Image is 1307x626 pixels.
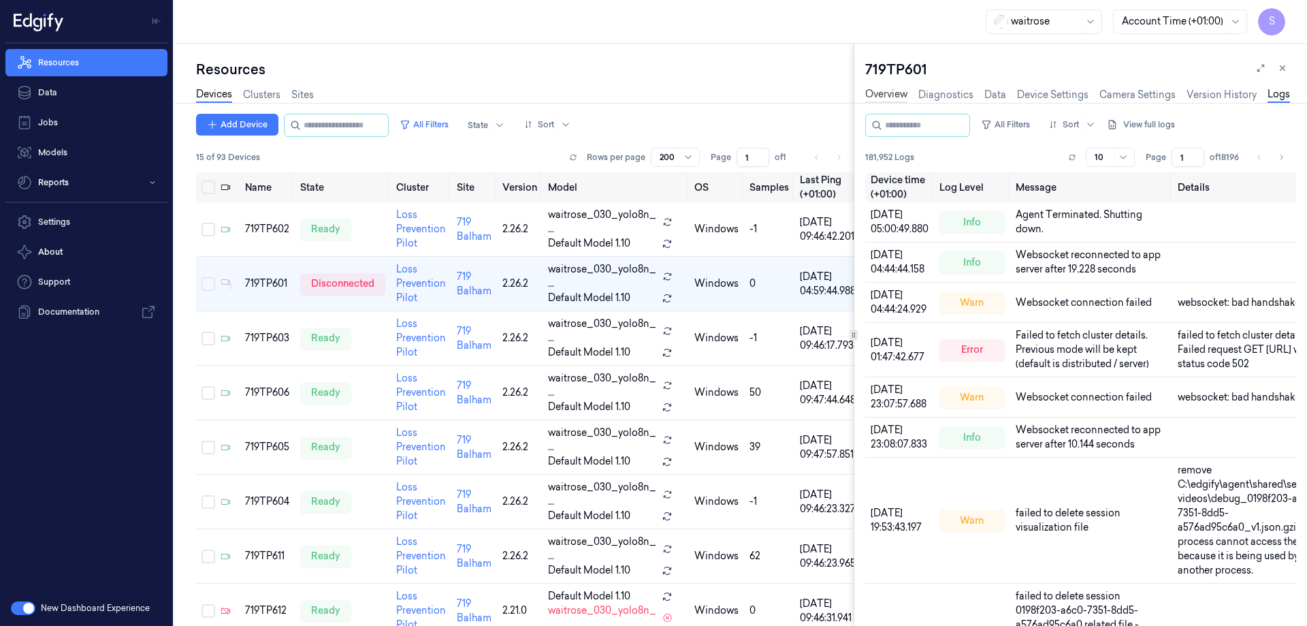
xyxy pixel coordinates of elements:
[245,277,289,291] div: 719TP601
[300,491,351,513] div: ready
[457,216,491,242] a: 719 Balham
[1017,88,1088,102] a: Device Settings
[800,488,856,516] div: [DATE] 09:46:23.327
[5,238,167,266] button: About
[5,139,167,166] a: Models
[749,222,789,236] div: -1
[694,495,739,509] p: windows
[396,208,446,249] a: Loss Prevention Pilot
[800,542,856,571] div: [DATE] 09:46:23.965
[245,495,289,509] div: 719TP604
[548,454,630,469] span: Default Model 1.10
[457,434,491,460] a: 719 Balham
[749,440,789,454] div: 39
[1250,148,1291,167] nav: pagination
[457,270,491,297] a: 719 Balham
[711,151,731,163] span: Page
[694,277,739,291] p: windows
[694,386,739,400] p: windows
[201,604,215,618] button: Select row
[694,440,739,454] p: windows
[939,339,1005,361] div: error
[457,379,491,406] a: 719 Balham
[196,87,232,103] a: Devices
[794,172,861,202] th: Last Ping (+01:00)
[5,49,167,76] a: Resources
[984,88,1006,102] a: Data
[1146,151,1166,163] span: Page
[394,114,454,136] button: All Filters
[543,172,689,202] th: Model
[548,563,630,578] span: Default Model 1.10
[548,236,630,251] span: Default Model 1.10
[201,441,215,454] button: Select row
[300,600,351,622] div: ready
[245,331,289,345] div: 719TP603
[196,60,854,79] div: Resources
[5,169,167,196] button: Reports
[800,215,856,244] div: [DATE] 09:46:42.201
[548,291,630,305] span: Default Model 1.10
[548,208,657,236] span: waitrose_030_yolo8n_ ...
[548,480,657,509] span: waitrose_030_yolo8n_ ...
[300,273,385,295] div: disconnected
[871,424,927,450] span: [DATE] 23:08:07.833
[502,222,537,236] div: 2.26.2
[975,114,1035,136] button: All Filters
[196,114,278,136] button: Add Device
[457,597,491,624] a: 719 Balham
[5,268,167,296] a: Support
[391,172,451,202] th: Cluster
[548,400,630,414] span: Default Model 1.10
[1210,151,1239,163] span: of 18196
[201,332,215,345] button: Select row
[865,87,907,103] a: Overview
[497,172,543,202] th: Version
[1010,172,1172,202] th: Message
[1272,148,1291,167] button: Go to next page
[5,208,167,236] a: Settings
[871,384,926,410] span: [DATE] 23:07:57.688
[548,371,657,400] span: waitrose_030_yolo8n_ ...
[1178,391,1301,403] span: websocket: bad handshake
[1016,391,1152,403] span: Websocket connection failed
[1016,507,1120,533] span: failed to delete session visualization file
[502,495,537,509] div: 2.26.2
[396,535,446,576] a: Loss Prevention Pilot
[300,328,351,349] div: ready
[939,510,1005,531] div: warn
[689,172,744,202] th: OS
[1099,88,1176,102] a: Camera Settings
[548,426,657,454] span: waitrose_030_yolo8n_ ...
[300,219,351,240] div: ready
[939,251,1005,273] div: info
[865,60,1296,79] div: 719TP601
[800,270,856,298] div: [DATE] 04:59:44.988
[502,440,537,454] div: 2.26.2
[939,292,1005,313] div: warn
[201,386,215,400] button: Select row
[502,604,537,618] div: 2.21.0
[201,495,215,509] button: Select row
[300,382,351,404] div: ready
[1016,249,1161,275] span: Websocket reconnected to app server after 19.228 seconds
[245,440,289,454] div: 719TP605
[396,481,446,522] a: Loss Prevention Pilot
[800,324,856,353] div: [DATE] 09:46:17.793
[694,222,739,236] p: windows
[694,549,739,563] p: windows
[749,386,789,400] div: 50
[548,317,657,345] span: waitrose_030_yolo8n_ ...
[749,495,789,509] div: -1
[871,507,922,533] span: [DATE] 19:53:43.197
[871,337,924,363] span: [DATE] 01:47:42.677
[1107,114,1180,136] button: View full logs
[243,88,280,102] a: Clusters
[548,262,657,291] span: waitrose_030_yolo8n_ ...
[396,426,446,467] a: Loss Prevention Pilot
[245,386,289,400] div: 719TP606
[800,597,856,625] div: [DATE] 09:46:31.941
[800,379,856,407] div: [DATE] 09:47:44.648
[295,172,391,202] th: State
[1258,8,1285,35] button: S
